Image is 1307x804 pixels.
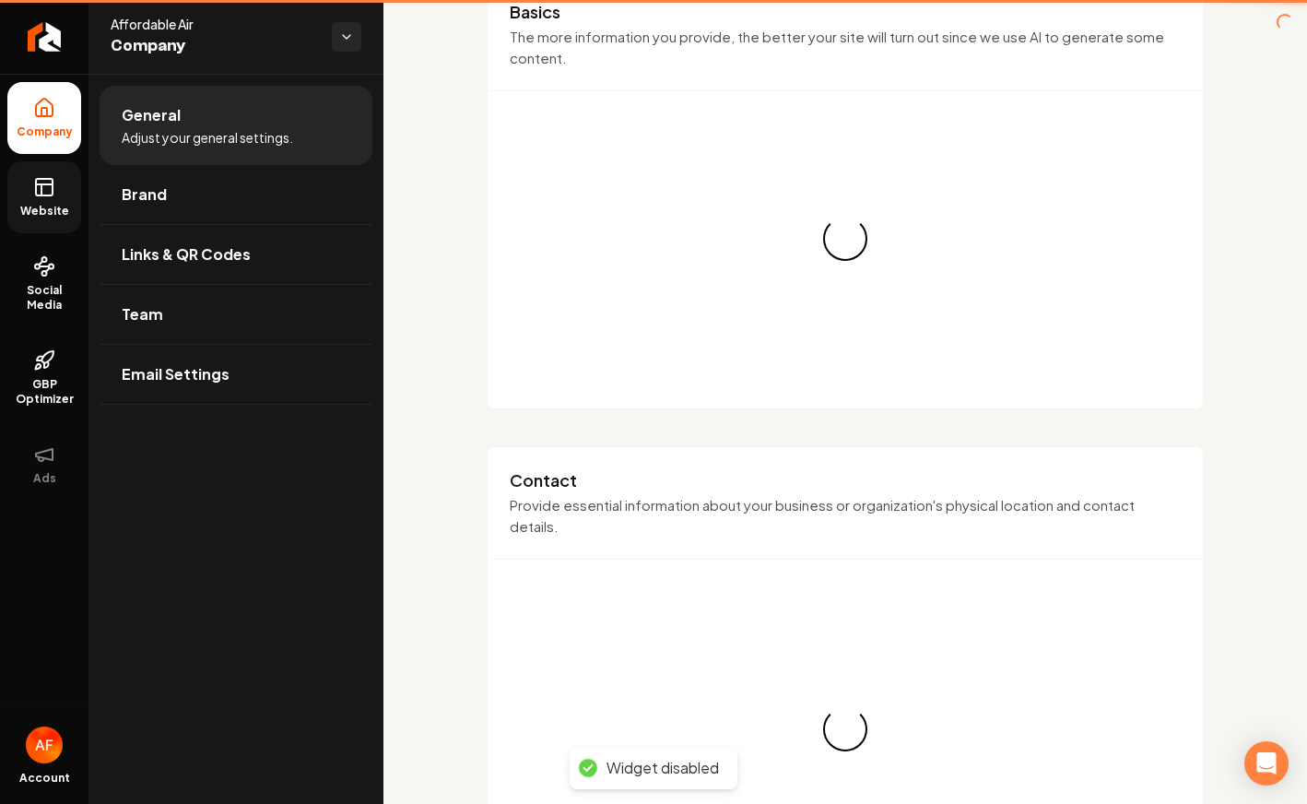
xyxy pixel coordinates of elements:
span: Affordable Air [111,15,317,33]
button: Open user button [26,727,63,763]
h3: Basics [510,1,1181,23]
div: Widget disabled [606,759,719,778]
div: Loading [818,212,871,265]
span: Ads [26,471,64,486]
a: Website [7,161,81,233]
span: Adjust your general settings. [122,128,293,147]
a: Social Media [7,241,81,327]
a: GBP Optimizer [7,335,81,421]
a: Email Settings [100,345,372,404]
button: Ads [7,429,81,501]
a: Links & QR Codes [100,225,372,284]
p: Provide essential information about your business or organization's physical location and contact... [510,495,1181,537]
a: Brand [100,165,372,224]
div: Open Intercom Messenger [1244,741,1289,786]
span: Account [19,771,70,786]
span: Links & QR Codes [122,243,251,266]
h3: Contact [510,469,1181,491]
span: Website [13,204,77,219]
p: The more information you provide, the better your site will turn out since we use AI to generate ... [510,27,1181,68]
span: General [122,104,181,126]
a: Team [100,285,372,344]
span: GBP Optimizer [7,377,81,407]
img: Rebolt Logo [28,22,62,52]
span: Brand [122,183,167,206]
span: Email Settings [122,363,230,385]
span: Social Media [7,283,81,313]
span: Company [111,33,317,59]
span: Team [122,303,163,325]
div: Loading [818,703,871,755]
span: Company [9,124,80,139]
img: Avan Fahimi [26,727,63,763]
